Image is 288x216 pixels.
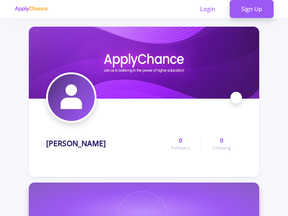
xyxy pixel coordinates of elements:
span: Following [212,145,231,151]
span: Followers [171,145,190,151]
img: Niloofar Nasrcover image [29,27,259,99]
a: 0Following [201,136,242,151]
img: applychance logo text only [14,6,48,12]
a: 0Followers [160,136,201,151]
img: Niloofar Nasravatar [48,74,95,121]
span: 0 [179,136,182,145]
h1: [PERSON_NAME] [46,139,106,148]
span: 0 [220,136,223,145]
